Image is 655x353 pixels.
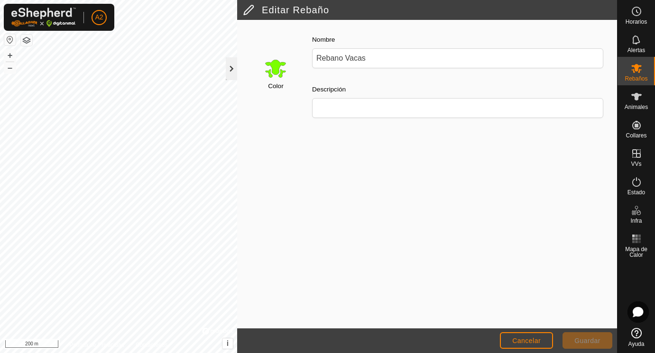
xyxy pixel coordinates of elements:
span: Ayuda [628,341,645,347]
button: Cancelar [500,332,553,349]
button: Capas del Mapa [21,35,32,46]
h2: Editar Rebaño [243,4,617,16]
label: Descripción [312,85,346,94]
button: + [4,50,16,61]
span: Horarios [626,19,647,25]
a: Ayuda [618,324,655,351]
img: Logo Gallagher [11,8,76,27]
label: Color [268,81,283,91]
button: Restablecer Mapa [4,34,16,45]
span: Mapa de Calor [620,246,653,258]
span: Animales [625,104,648,110]
span: Alertas [627,47,645,53]
button: – [4,62,16,73]
span: Estado [627,190,645,195]
span: VVs [631,161,641,167]
span: Cancelar [512,337,541,344]
span: Guardar [574,337,600,344]
span: Collares [626,133,646,138]
a: Política de Privacidad [70,341,124,349]
span: Infra [630,218,642,224]
a: Contáctenos [136,341,167,349]
button: Guardar [563,332,612,349]
span: i [227,339,229,347]
span: Rebaños [625,76,647,81]
label: Nombre [312,35,335,45]
button: i [222,338,233,349]
span: A2 [95,12,103,22]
